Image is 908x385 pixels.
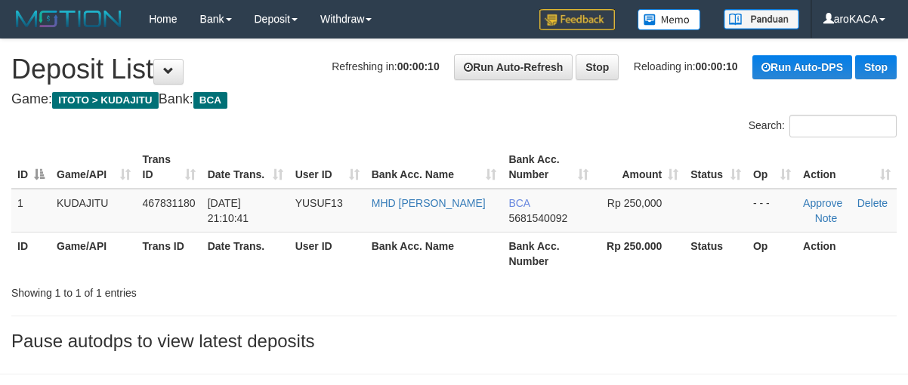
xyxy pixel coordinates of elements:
[595,146,684,189] th: Amount: activate to sort column ascending
[332,60,439,72] span: Refreshing in:
[51,232,137,275] th: Game/API
[724,9,799,29] img: panduan.png
[696,60,738,72] strong: 00:00:10
[752,55,852,79] a: Run Auto-DPS
[11,54,897,85] h1: Deposit List
[595,232,684,275] th: Rp 250.000
[397,60,440,72] strong: 00:00:10
[366,146,503,189] th: Bank Acc. Name: activate to sort column ascending
[797,146,897,189] th: Action: activate to sort column ascending
[815,212,838,224] a: Note
[747,232,797,275] th: Op
[502,146,595,189] th: Bank Acc. Number: activate to sort column ascending
[502,232,595,275] th: Bank Acc. Number
[137,146,202,189] th: Trans ID: activate to sort column ascending
[634,60,738,72] span: Reloading in:
[11,331,897,351] h3: Pause autodps to view latest deposits
[289,146,366,189] th: User ID: activate to sort column ascending
[11,279,367,300] div: Showing 1 to 1 of 1 entries
[51,146,137,189] th: Game/API: activate to sort column ascending
[857,197,888,209] a: Delete
[747,189,797,233] td: - - -
[52,92,159,109] span: ITOTO > KUDAJITU
[193,92,227,109] span: BCA
[803,197,842,209] a: Approve
[454,54,573,80] a: Run Auto-Refresh
[684,232,747,275] th: Status
[539,9,615,30] img: Feedback.jpg
[607,197,662,209] span: Rp 250,000
[638,9,701,30] img: Button%20Memo.svg
[749,115,897,137] label: Search:
[137,232,202,275] th: Trans ID
[508,212,567,224] span: Copy 5681540092 to clipboard
[855,55,897,79] a: Stop
[11,189,51,233] td: 1
[11,232,51,275] th: ID
[366,232,503,275] th: Bank Acc. Name
[797,232,897,275] th: Action
[11,92,897,107] h4: Game: Bank:
[295,197,343,209] span: YUSUF13
[289,232,366,275] th: User ID
[747,146,797,189] th: Op: activate to sort column ascending
[789,115,897,137] input: Search:
[508,197,530,209] span: BCA
[143,197,196,209] span: 467831180
[202,146,289,189] th: Date Trans.: activate to sort column ascending
[208,197,249,224] span: [DATE] 21:10:41
[11,8,126,30] img: MOTION_logo.png
[51,189,137,233] td: KUDAJITU
[684,146,747,189] th: Status: activate to sort column ascending
[576,54,619,80] a: Stop
[11,146,51,189] th: ID: activate to sort column descending
[372,197,486,209] a: MHD [PERSON_NAME]
[202,232,289,275] th: Date Trans.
